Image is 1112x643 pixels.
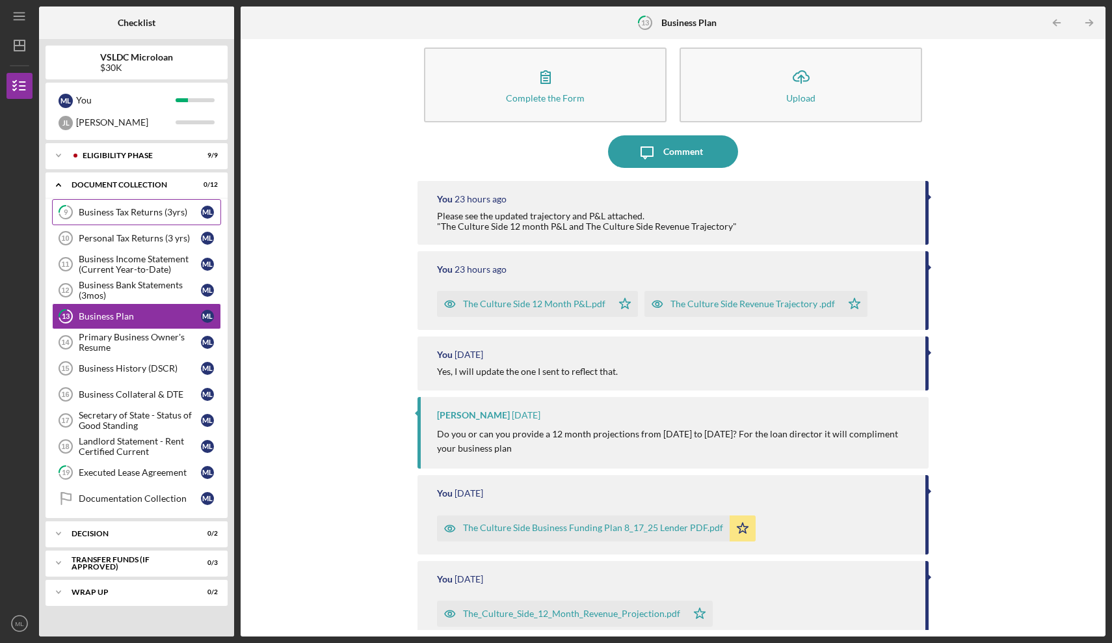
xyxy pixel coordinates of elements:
time: 2025-08-20 21:57 [455,194,507,204]
button: The Culture Side 12 Month P&L.pdf [437,291,638,317]
div: M L [201,232,214,245]
div: 0 / 2 [194,588,218,596]
div: M L [201,466,214,479]
div: The_Culture_Side_12_Month_Revenue_Projection.pdf [463,609,680,619]
div: [PERSON_NAME] [437,410,510,420]
div: Business History (DSCR) [79,363,201,374]
time: 2025-08-19 21:17 [455,488,483,499]
div: Business Tax Returns (3yrs) [79,207,201,217]
div: You [437,574,453,584]
div: Primary Business Owner's Resume [79,332,201,353]
div: M L [201,284,214,297]
b: VSLDC Microloan [100,52,173,62]
div: Business Plan [79,311,201,321]
div: Eligibility Phase [83,152,185,159]
div: You [437,349,453,360]
div: The Culture Side Revenue Trajectory .pdf [670,299,835,309]
div: Wrap Up [72,588,185,596]
time: 2025-08-20 19:02 [512,410,540,420]
button: Complete the Form [424,48,667,122]
time: 2025-08-19 21:16 [455,574,483,584]
div: M L [59,94,73,108]
div: M L [201,440,214,453]
button: The Culture Side Revenue Trajectory .pdf [644,291,867,317]
a: 18Landlord Statement - Rent Certified CurrentML [52,433,221,459]
div: $30K [100,62,173,73]
div: M L [201,336,214,349]
div: 0 / 12 [194,181,218,189]
div: The Culture Side 12 Month P&L.pdf [463,299,605,309]
tspan: 11 [61,260,69,268]
div: Executed Lease Agreement [79,467,201,478]
button: The_Culture_Side_12_Month_Revenue_Projection.pdf [437,601,713,627]
tspan: 19 [62,469,70,477]
button: ML [7,610,33,636]
a: 14Primary Business Owner's ResumeML [52,329,221,355]
tspan: 17 [61,417,69,424]
a: 10Personal Tax Returns (3 yrs)ML [52,225,221,251]
div: J L [59,116,73,130]
div: Yes, I will update the one I sent to reflect that. [437,366,618,377]
a: 11Business Income Statement (Current Year-to-Date)ML [52,251,221,277]
div: Landlord Statement - Rent Certified Current [79,436,201,457]
div: M L [201,206,214,219]
div: Business Bank Statements (3mos) [79,280,201,301]
a: Documentation CollectionML [52,486,221,512]
div: You [437,488,453,499]
div: M L [201,362,214,375]
a: 12Business Bank Statements (3mos)ML [52,277,221,303]
div: 9 / 9 [194,152,218,159]
tspan: 16 [61,390,69,398]
button: Upload [680,48,922,122]
div: 0 / 2 [194,530,218,538]
div: The Culture Side Business Funding Plan 8_17_25 Lender PDF.pdf [463,523,723,533]
tspan: 15 [61,364,69,372]
tspan: 12 [61,286,69,294]
tspan: 10 [61,234,69,242]
div: Comment [663,135,703,168]
div: Secretary of State - Status of Good Standing [79,410,201,431]
div: You [437,264,453,275]
div: Business Income Statement (Current Year-to-Date) [79,254,201,275]
div: Business Collateral & DTE [79,389,201,400]
tspan: 13 [62,312,70,321]
a: 9Business Tax Returns (3yrs)ML [52,199,221,225]
div: Please see the updated trajectory and P&L attached. "The Culture Side 12 month P&L and The Cultur... [437,211,737,232]
div: Upload [786,93,815,103]
div: Decision [72,530,185,538]
a: 16Business Collateral & DTEML [52,381,221,407]
tspan: 18 [61,443,69,450]
time: 2025-08-20 21:56 [455,264,507,275]
div: Complete the Form [506,93,585,103]
a: 17Secretary of State - Status of Good StandingML [52,407,221,433]
div: M L [201,414,214,427]
div: Document Collection [72,181,185,189]
div: You [76,89,176,111]
div: Personal Tax Returns (3 yrs) [79,233,201,243]
button: The Culture Side Business Funding Plan 8_17_25 Lender PDF.pdf [437,515,756,541]
time: 2025-08-20 20:46 [455,349,483,360]
tspan: 13 [641,18,649,27]
div: Transfer Funds (If Approved) [72,556,185,571]
a: 15Business History (DSCR)ML [52,355,221,381]
a: 13Business PlanML [52,303,221,329]
div: M L [201,258,214,271]
div: M L [201,310,214,323]
div: M L [201,388,214,401]
b: Business Plan [661,18,717,28]
b: Checklist [118,18,155,28]
div: 0 / 3 [194,559,218,567]
div: You [437,194,453,204]
div: [PERSON_NAME] [76,111,176,133]
a: 19Executed Lease AgreementML [52,459,221,486]
tspan: 14 [61,338,70,346]
div: Documentation Collection [79,493,201,504]
text: ML [15,620,24,627]
div: M L [201,492,214,505]
p: Do you or can you provide a 12 month projections from [DATE] to [DATE]? For the loan director it ... [437,427,916,456]
tspan: 9 [64,208,68,217]
button: Comment [608,135,738,168]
